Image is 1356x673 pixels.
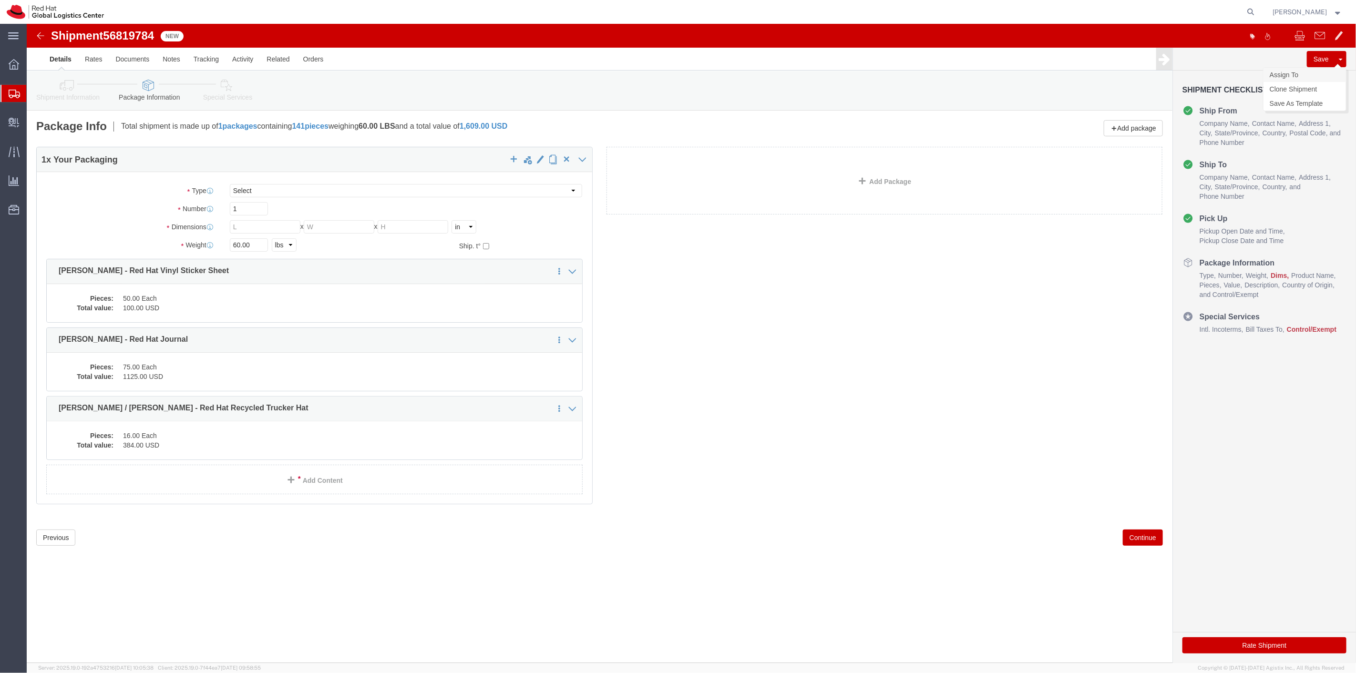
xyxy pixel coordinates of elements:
span: Copyright © [DATE]-[DATE] Agistix Inc., All Rights Reserved [1198,664,1345,672]
span: [DATE] 10:05:38 [115,665,154,671]
span: Client: 2025.19.0-7f44ea7 [158,665,261,671]
iframe: FS Legacy Container [27,24,1356,663]
span: [DATE] 09:58:55 [221,665,261,671]
span: Server: 2025.19.0-192a4753216 [38,665,154,671]
button: [PERSON_NAME] [1273,6,1343,18]
img: logo [7,5,104,19]
span: Jason Alexander [1273,7,1327,17]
